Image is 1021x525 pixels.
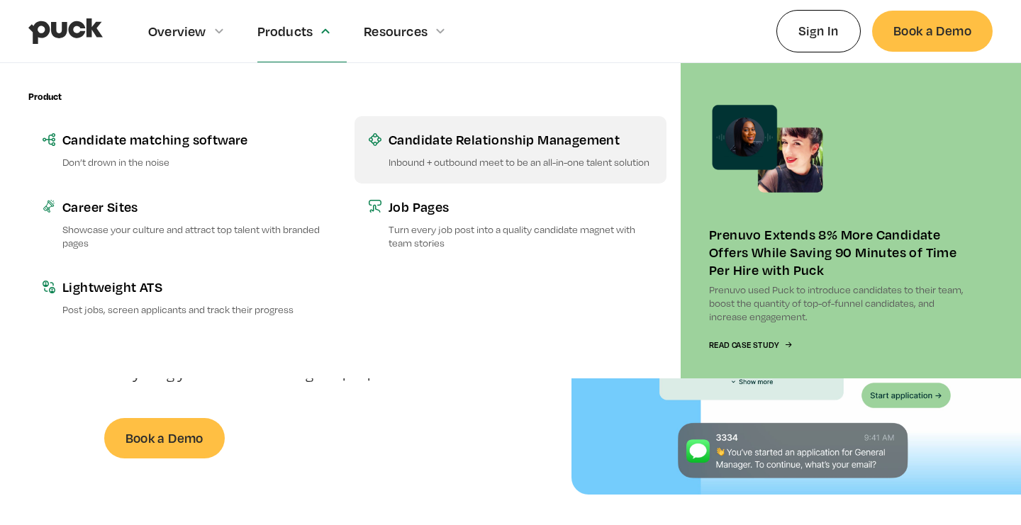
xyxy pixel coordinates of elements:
a: Candidate Relationship ManagementInbound + outbound meet to be an all-in-one talent solution [355,116,666,183]
div: Resources [364,23,428,39]
p: Showcase your culture and attract top talent with branded pages [62,222,326,249]
div: Candidate Relationship Management [389,130,652,148]
a: Job PagesTurn every job post into a quality candidate magnet with team stories [355,184,666,264]
p: Inbound + outbound meet to be an all-in-one talent solution [389,155,652,169]
a: Lightweight ATSPost jobs, screen applicants and track their progress [28,264,340,330]
a: Book a Demo [104,418,225,458]
div: Job Pages [389,198,652,215]
div: Products [257,23,313,39]
p: Turn every job post into a quality candidate magnet with team stories [389,222,652,249]
p: Don’t drown in the noise [62,155,326,169]
p: Prenuvo used Puck to introduce candidates to their team, boost the quantity of top-of-funnel cand... [709,283,964,324]
div: Overview [148,23,206,39]
div: Read Case Study [709,341,779,350]
a: Book a Demo [872,11,993,51]
div: Prenuvo Extends 8% More Candidate Offers While Saving 90 Minutes of Time Per Hire with Puck [709,225,964,278]
div: Lightweight ATS [62,278,326,295]
a: Candidate matching softwareDon’t drown in the noise [28,116,340,183]
a: Career SitesShowcase your culture and attract top talent with branded pages [28,184,340,264]
a: Prenuvo Extends 8% More Candidate Offers While Saving 90 Minutes of Time Per Hire with PuckPrenuv... [681,63,993,378]
a: Sign In [776,10,861,52]
div: Career Sites [62,198,326,215]
div: Candidate matching software [62,130,326,148]
p: Post jobs, screen applicants and track their progress [62,303,326,316]
div: Product [28,91,62,102]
